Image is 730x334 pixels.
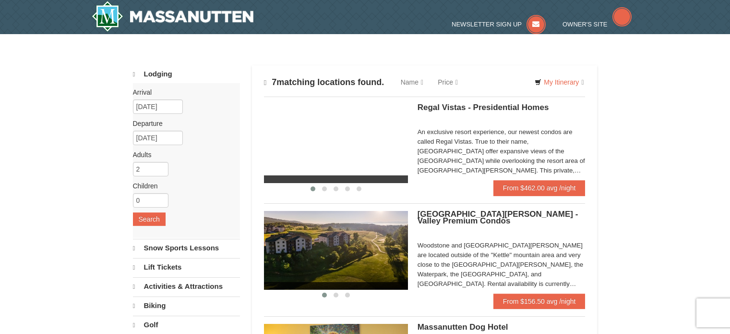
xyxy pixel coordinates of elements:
span: [GEOGRAPHIC_DATA][PERSON_NAME] - Valley Premium Condos [418,210,578,225]
a: From $462.00 avg /night [493,180,586,196]
span: Regal Vistas - Presidential Homes [418,103,549,112]
img: Massanutten Resort Logo [92,1,254,32]
a: Activities & Attractions [133,277,240,296]
a: Owner's Site [562,21,632,28]
a: My Itinerary [528,75,590,89]
a: Biking [133,297,240,315]
label: Children [133,181,233,191]
label: Adults [133,150,233,160]
span: Owner's Site [562,21,608,28]
a: From $156.50 avg /night [493,294,586,309]
a: Price [431,73,465,92]
a: Snow Sports Lessons [133,239,240,257]
a: Newsletter Sign Up [452,21,546,28]
a: Lodging [133,65,240,83]
span: Newsletter Sign Up [452,21,522,28]
label: Arrival [133,87,233,97]
button: Search [133,212,166,226]
a: Lift Tickets [133,258,240,276]
div: Woodstone and [GEOGRAPHIC_DATA][PERSON_NAME] are located outside of the "Kettle" mountain area an... [418,241,586,289]
label: Departure [133,119,233,128]
a: Golf [133,316,240,334]
span: Massanutten Dog Hotel [418,322,508,332]
div: An exclusive resort experience, our newest condos are called Regal Vistas. True to their name, [G... [418,127,586,175]
a: Massanutten Resort [92,1,254,32]
a: Name [394,73,431,92]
